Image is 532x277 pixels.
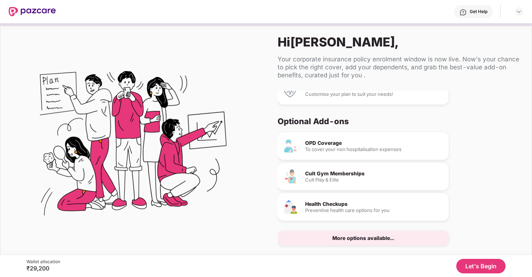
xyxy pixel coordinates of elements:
[40,52,226,239] img: Flex Benefits Illustration
[305,92,443,97] div: Customise your plan to suit your needs!
[456,259,506,273] button: Let's Begin
[278,34,520,49] div: Hi [PERSON_NAME] ,
[283,200,298,214] img: Health Checkups
[26,265,60,272] div: ₹29,200
[278,116,514,126] div: Optional Add-ons
[283,83,298,98] img: Health Insurance Coverage
[26,259,60,265] div: Wallet allocation
[470,9,487,15] div: Get Help
[332,236,394,241] div: More options available...
[516,9,522,15] img: svg+xml;base64,PHN2ZyBpZD0iRHJvcGRvd24tMzJ4MzIiIHhtbG5zPSJodHRwOi8vd3d3LnczLm9yZy8yMDAwL3N2ZyIgd2...
[9,7,56,16] img: New Pazcare Logo
[305,140,443,146] div: OPD Coverage
[278,55,520,79] div: Your corporate insurance policy enrolment window is now live. Now's your chance to pick the right...
[305,147,443,152] div: To cover your non hospitalisation expenses
[283,169,298,184] img: Cult Gym Memberships
[305,208,443,213] div: Preventive health care options for you
[460,9,467,16] img: svg+xml;base64,PHN2ZyBpZD0iSGVscC0zMngzMiIgeG1sbnM9Imh0dHA6Ly93d3cudzMub3JnLzIwMDAvc3ZnIiB3aWR0aD...
[305,178,443,182] div: Cult Play & Elite
[305,201,443,207] div: Health Checkups
[305,171,443,176] div: Cult Gym Memberships
[283,139,298,153] img: OPD Coverage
